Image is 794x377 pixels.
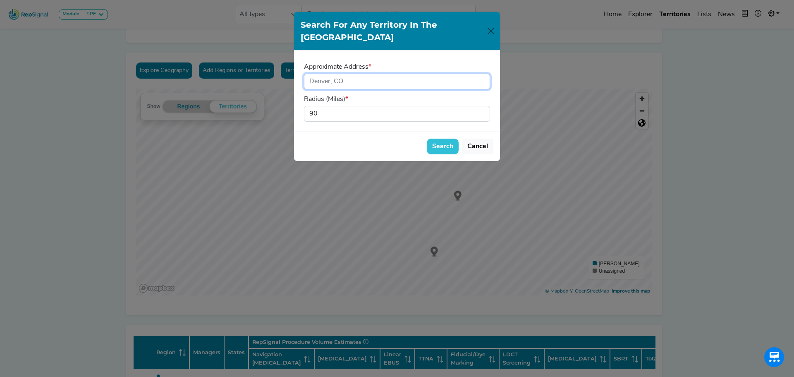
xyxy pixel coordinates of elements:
[301,19,485,43] h1: Search for Any Territory in the [GEOGRAPHIC_DATA]
[304,60,371,74] label: Approximate Address
[304,74,490,89] input: Denver, CO
[427,139,459,154] button: Search
[462,139,493,154] button: Cancel
[304,93,348,106] label: Radius (Miles)
[485,24,497,38] button: Close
